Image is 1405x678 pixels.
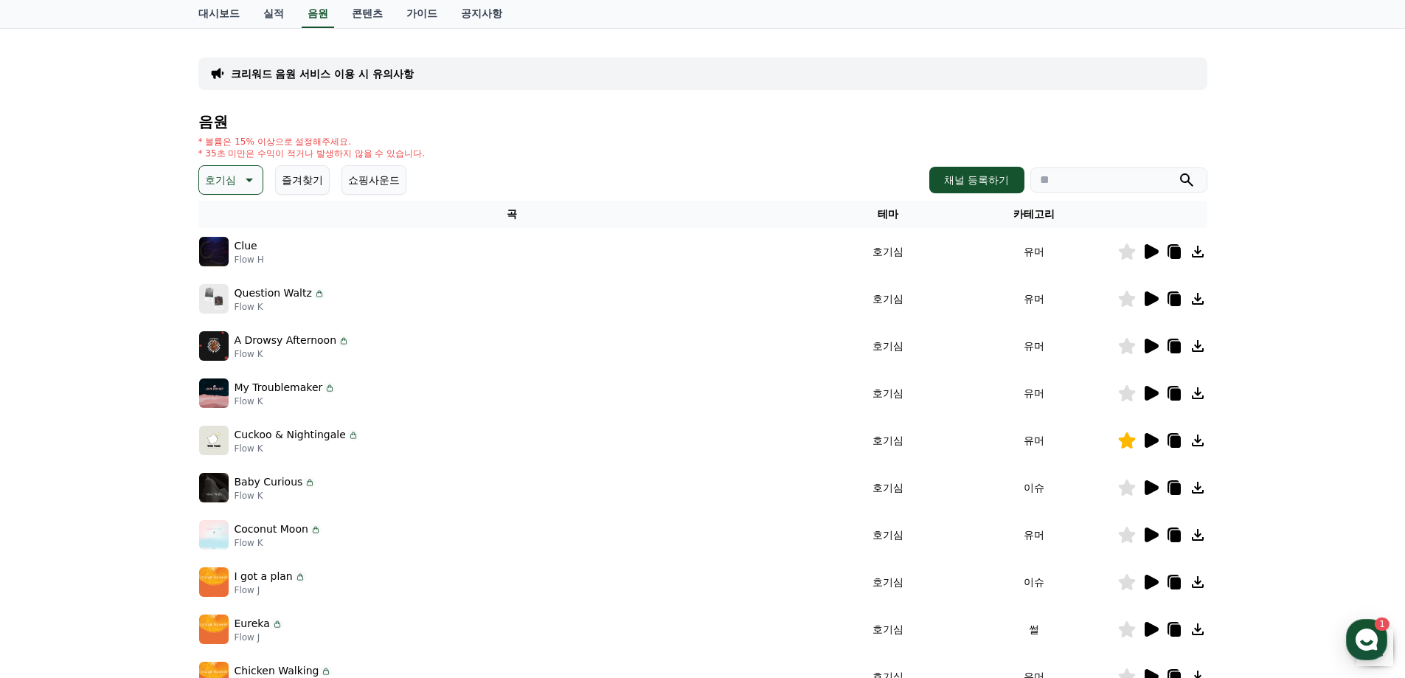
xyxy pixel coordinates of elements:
td: 유머 [951,228,1117,275]
td: 유머 [951,417,1117,464]
img: music [199,237,229,266]
button: 쇼핑사운드 [341,165,406,195]
p: * 35초 미만은 수익이 적거나 발생하지 않을 수 있습니다. [198,148,426,159]
td: 이슈 [951,558,1117,606]
button: 호기심 [198,165,263,195]
span: 홈 [46,490,55,502]
img: music [199,520,229,550]
td: 유머 [951,275,1117,322]
p: Flow J [235,584,306,596]
p: Flow K [235,537,322,549]
td: 호기심 [825,228,951,275]
th: 곡 [198,201,825,228]
h4: 음원 [198,114,1207,130]
td: 이슈 [951,464,1117,511]
p: Flow K [235,348,350,360]
img: music [199,615,229,644]
button: 채널 등록하기 [929,167,1024,193]
th: 테마 [825,201,951,228]
p: I got a plan [235,569,293,584]
td: 유머 [951,511,1117,558]
button: 즐겨찾기 [275,165,330,195]
p: Clue [235,238,257,254]
td: 호기심 [825,417,951,464]
p: Baby Curious [235,474,303,490]
p: * 볼륨은 15% 이상으로 설정해주세요. [198,136,426,148]
img: music [199,284,229,314]
td: 유머 [951,370,1117,417]
img: music [199,567,229,597]
a: 크리워드 음원 서비스 이용 시 유의사항 [231,66,414,81]
th: 카테고리 [951,201,1117,228]
a: 설정 [190,468,283,505]
span: 대화 [135,491,153,502]
td: 호기심 [825,511,951,558]
td: 호기심 [825,322,951,370]
p: Question Waltz [235,286,312,301]
p: 호기심 [205,170,236,190]
p: Eureka [235,616,270,632]
td: 호기심 [825,558,951,606]
a: 1대화 [97,468,190,505]
p: Flow K [235,301,325,313]
img: music [199,378,229,408]
td: 호기심 [825,275,951,322]
td: 유머 [951,322,1117,370]
p: Flow J [235,632,283,643]
img: music [199,426,229,455]
td: 썰 [951,606,1117,653]
p: Flow H [235,254,264,266]
p: My Troublemaker [235,380,323,395]
p: Coconut Moon [235,522,308,537]
p: Flow K [235,490,316,502]
td: 호기심 [825,370,951,417]
td: 호기심 [825,606,951,653]
a: 홈 [4,468,97,505]
p: Flow K [235,395,336,407]
p: Flow K [235,443,359,454]
p: Cuckoo & Nightingale [235,427,346,443]
img: music [199,473,229,502]
td: 호기심 [825,464,951,511]
span: 1 [150,467,155,479]
img: music [199,331,229,361]
span: 설정 [228,490,246,502]
p: A Drowsy Afternoon [235,333,337,348]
